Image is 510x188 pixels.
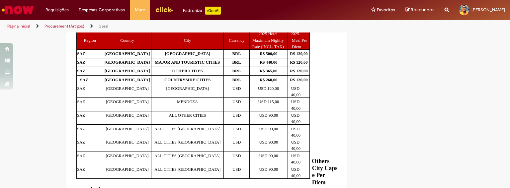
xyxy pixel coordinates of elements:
span: SAZ [77,113,85,118]
span: USD 40,00 [291,154,300,164]
a: Procurement (Artigos) [44,24,84,29]
span: [GEOGRAPHIC_DATA] [106,154,148,158]
span: SAZ [77,154,85,158]
span: USD 40,00 [291,127,300,138]
span: ALL CITIES [GEOGRAPHIC_DATA] [154,167,220,172]
span: [GEOGRAPHIC_DATA] [105,51,150,56]
span: COUNTRYSIDE CITIES [164,78,211,82]
span: [GEOGRAPHIC_DATA] [106,127,148,131]
span: Currency [229,38,244,43]
span: SAZ [77,99,85,104]
span: [GEOGRAPHIC_DATA] [106,113,149,118]
span: [GEOGRAPHIC_DATA] [105,60,150,65]
span: SAZ [77,127,85,131]
span: Despesas Corporativas [79,7,125,13]
span: USD 40,00 [291,86,300,97]
a: Rascunhos [405,7,435,13]
span: [GEOGRAPHIC_DATA] [166,86,209,91]
span: USD 90,00 [259,127,278,131]
span: OTHER CITIES [172,69,203,73]
span: [GEOGRAPHIC_DATA] [106,167,149,172]
span: Country [120,38,134,43]
span: 2025 Hotel Maximum Nightly Rate (INCL. TAX) [252,31,284,49]
span: R$ 120,00 [290,60,307,65]
a: Página inicial [7,24,30,29]
span: USD 40,00 [291,113,300,124]
span: [GEOGRAPHIC_DATA] [165,51,211,56]
span: [GEOGRAPHIC_DATA] [105,78,150,82]
span: USD [232,113,241,118]
span: R$ 260,00 [260,78,277,82]
span: ALL CITIES [GEOGRAPHIC_DATA] [154,140,220,145]
span: SAZ [77,60,85,65]
span: [GEOGRAPHIC_DATA] [106,99,149,104]
span: USD 115,00 [258,99,279,104]
span: MENDOZA [177,99,198,104]
span: Región [84,38,96,43]
span: USD [232,140,241,145]
span: R$ 120,00 [290,78,307,82]
span: ALL CITIES [GEOGRAPHIC_DATA] [154,127,220,131]
span: SAZ [77,167,85,172]
span: R$ 440,00 [260,60,277,65]
img: ServiceNow [1,3,35,17]
span: R$ 120,00 [290,69,307,73]
span: Requisições [45,7,69,13]
img: click_logo_yellow_360x200.png [155,5,173,15]
span: BRL [232,51,241,56]
span: 2025 Meal Per Diem [291,31,307,49]
ul: Trilhas de página [5,20,335,32]
span: [PERSON_NAME] [471,7,505,13]
span: More [135,7,145,13]
span: SAZ [80,78,88,82]
span: R$ 365,00 [260,69,277,73]
span: USD [232,167,241,172]
span: MAJOR AND TOURISTIC CITIES [155,60,220,65]
span: [GEOGRAPHIC_DATA] [106,86,149,91]
span: USD [232,86,241,91]
span: Rascunhos [411,7,435,13]
span: City [184,38,191,43]
span: USD 40,00 [291,167,300,178]
span: BRL [232,78,241,82]
span: USD 90,00 [259,167,278,172]
span: USD 90,00 [259,140,278,145]
span: SAZ [77,86,85,91]
div: Padroniza [183,7,221,15]
span: Favoritos [377,7,395,13]
p: +GenAi [205,7,221,15]
span: USD 90,00 [259,113,278,118]
span: SAZ [77,69,85,73]
span: USD 90,00 [259,154,278,158]
span: BRL [232,60,241,65]
span: R$ 500,00 [260,51,277,56]
span: USD [232,127,241,131]
span: ALL OTHER CITIES [169,113,206,118]
span: [GEOGRAPHIC_DATA] [106,140,149,145]
span: R$ 120,00 [290,51,307,56]
span: USD [232,99,241,104]
span: USD 120,00 [258,86,279,91]
a: Geral [99,24,108,29]
span: BRL [232,69,241,73]
span: USD 40,00 [291,99,300,110]
span: ALL CITIES [GEOGRAPHIC_DATA] [154,154,220,158]
span: SAZ [77,51,85,56]
span: SAZ [77,140,85,145]
span: USD [232,154,241,158]
span: USD 40,00 [291,140,300,151]
span: [GEOGRAPHIC_DATA] [105,69,150,73]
